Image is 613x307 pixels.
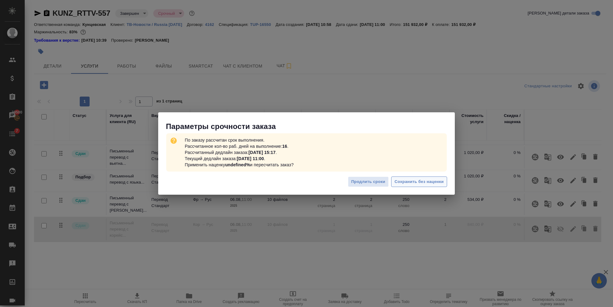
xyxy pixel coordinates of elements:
span: Сохранить без наценки [395,178,444,185]
b: [DATE] 11:00 [237,156,264,161]
p: По заказу рассчитан срок выполнения. Рассчитанное кол-во раб. дней на выполнение: . Рассчитанный ... [182,135,296,170]
b: [DATE] 15:17 [248,150,276,155]
button: Сохранить без наценки [391,176,447,187]
b: 16 [282,144,287,149]
p: Параметры срочности заказа [166,122,455,131]
span: Продлить сроки [351,178,385,185]
button: Продлить сроки [348,176,389,187]
b: undefined% [225,162,250,167]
